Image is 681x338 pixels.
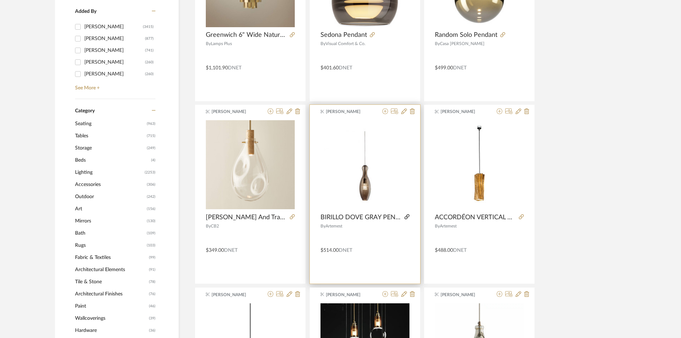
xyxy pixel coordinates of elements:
[320,31,367,39] span: Sedona Pendant
[145,167,155,178] span: (2253)
[147,130,155,142] span: (715)
[75,9,96,14] span: Added By
[441,292,486,298] span: [PERSON_NAME]
[453,248,467,253] span: DNET
[440,224,457,228] span: Artemest
[149,313,155,324] span: (39)
[84,57,145,68] div: [PERSON_NAME]
[149,264,155,275] span: (91)
[206,224,211,228] span: By
[206,41,211,46] span: By
[147,240,155,251] span: (103)
[206,120,295,209] img: Calandra Glass And Travertine Pendant Light Small
[206,31,287,39] span: Greenwich 6" Wide Natural Brass Metal Mini Pendant Light
[145,33,154,44] div: (877)
[206,248,224,253] span: $349.00
[149,276,155,288] span: (78)
[75,276,147,288] span: Tile & Stone
[440,41,484,46] span: Casa [PERSON_NAME]
[147,118,155,129] span: (963)
[212,108,257,115] span: [PERSON_NAME]
[435,65,453,70] span: $499.00
[75,154,149,166] span: Beds
[326,292,371,298] span: [PERSON_NAME]
[75,312,147,324] span: Wallcoverings
[151,155,155,166] span: (4)
[75,264,147,276] span: Architectural Elements
[73,80,155,91] a: See More +
[147,227,155,239] span: (109)
[435,41,440,46] span: By
[320,248,339,253] span: $514.00
[320,65,339,70] span: $401.60
[147,179,155,190] span: (306)
[145,68,154,80] div: (260)
[320,120,409,210] div: 0
[84,68,145,80] div: [PERSON_NAME]
[149,325,155,336] span: (36)
[75,215,145,227] span: Mirrors
[326,108,371,115] span: [PERSON_NAME]
[75,108,95,114] span: Category
[435,248,453,253] span: $488.00
[206,65,228,70] span: $1,101.90
[75,178,145,191] span: Accessories
[224,248,238,253] span: DNET
[147,215,155,227] span: (130)
[320,224,325,228] span: By
[147,203,155,215] span: (156)
[75,300,147,312] span: Paint
[435,224,440,228] span: By
[84,33,145,44] div: [PERSON_NAME]
[435,120,524,209] img: ACCORDÉON VERTICAL GOLD SUSPENSION BY MARC SADLER
[147,191,155,202] span: (242)
[325,224,342,228] span: Artemest
[143,21,154,33] div: (3415)
[320,214,402,221] span: BIRILLO DOVE GRAY PENDANT LIGHT
[145,45,154,56] div: (741)
[75,324,147,337] span: Hardware
[320,120,409,209] img: BIRILLO DOVE GRAY PENDANT LIGHT
[206,120,295,210] div: 0
[441,108,486,115] span: [PERSON_NAME]
[206,214,287,221] span: [PERSON_NAME] And Travertine Pendant Light Small
[211,224,219,228] span: CB2
[75,239,145,251] span: Rugs
[75,203,145,215] span: Art
[339,65,352,70] span: DNET
[435,214,516,221] span: ACCORDÉON VERTICAL GOLD SUSPENSION BY [PERSON_NAME]
[84,21,143,33] div: [PERSON_NAME]
[75,251,147,264] span: Fabric & Textiles
[75,227,145,239] span: Bath
[325,41,366,46] span: Visual Comfort & Co.
[149,252,155,263] span: (99)
[75,191,145,203] span: Outdoor
[211,41,232,46] span: Lamps Plus
[75,166,143,178] span: Lighting
[212,292,257,298] span: [PERSON_NAME]
[435,31,497,39] span: Random Solo Pendant
[149,288,155,300] span: (76)
[75,142,145,154] span: Storage
[75,130,145,142] span: Tables
[320,41,325,46] span: By
[147,142,155,154] span: (249)
[145,57,154,68] div: (260)
[75,288,147,300] span: Architectural Finishes
[228,65,242,70] span: DNET
[453,65,467,70] span: DNET
[339,248,352,253] span: DNET
[84,45,145,56] div: [PERSON_NAME]
[149,300,155,312] span: (46)
[75,118,145,130] span: Seating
